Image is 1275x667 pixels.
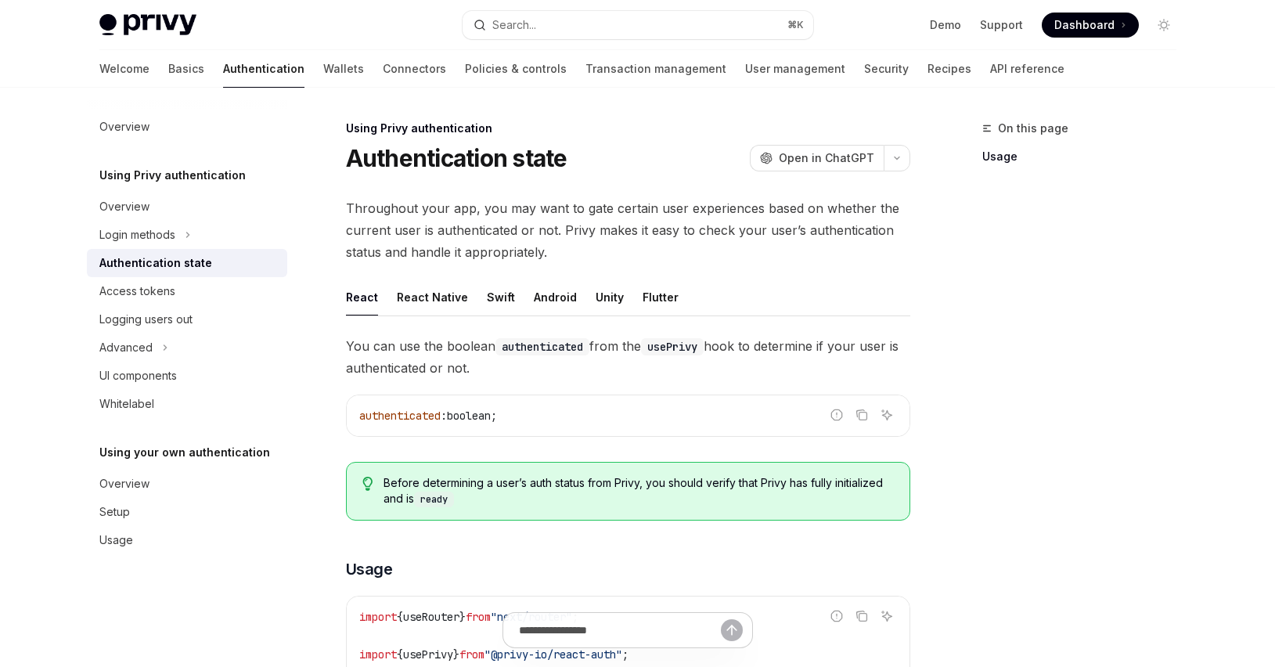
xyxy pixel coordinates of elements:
input: Ask a question... [519,613,721,647]
a: User management [745,50,845,88]
div: Logging users out [99,310,193,329]
button: Open search [463,11,813,39]
a: Welcome [99,50,149,88]
h5: Using your own authentication [99,443,270,462]
button: Swift [487,279,515,315]
a: Security [864,50,909,88]
a: Dashboard [1042,13,1139,38]
button: Copy the contents from the code block [852,405,872,425]
button: Toggle dark mode [1151,13,1176,38]
div: Login methods [99,225,175,244]
span: : [441,409,447,423]
a: Logging users out [87,305,287,333]
a: Demo [930,17,961,33]
span: You can use the boolean from the hook to determine if your user is authenticated or not. [346,335,910,379]
span: ⌘ K [787,19,804,31]
a: Access tokens [87,277,287,305]
button: React [346,279,378,315]
a: Support [980,17,1023,33]
span: Throughout your app, you may want to gate certain user experiences based on whether the current u... [346,197,910,263]
img: light logo [99,14,196,36]
h5: Using Privy authentication [99,166,246,185]
span: Dashboard [1054,17,1115,33]
div: Overview [99,117,149,136]
span: Usage [346,558,393,580]
div: Using Privy authentication [346,121,910,136]
button: Report incorrect code [827,405,847,425]
a: Basics [168,50,204,88]
div: Whitelabel [99,395,154,413]
div: Setup [99,503,130,521]
div: Advanced [99,338,153,357]
span: Before determining a user’s auth status from Privy, you should verify that Privy has fully initia... [384,475,893,507]
a: Transaction management [585,50,726,88]
code: ready [414,492,454,507]
span: ; [491,409,497,423]
div: Search... [492,16,536,34]
code: authenticated [495,338,589,355]
a: API reference [990,50,1064,88]
button: React Native [397,279,468,315]
button: Unity [596,279,624,315]
code: usePrivy [641,338,704,355]
button: Copy the contents from the code block [852,606,872,626]
a: Recipes [927,50,971,88]
a: Overview [87,470,287,498]
a: Overview [87,193,287,221]
button: Ask AI [877,405,897,425]
a: Connectors [383,50,446,88]
button: Flutter [643,279,679,315]
div: Overview [99,474,149,493]
div: Access tokens [99,282,175,301]
h1: Authentication state [346,144,567,172]
span: On this page [998,119,1068,138]
a: Usage [982,144,1189,169]
div: Authentication state [99,254,212,272]
span: authenticated [359,409,441,423]
a: UI components [87,362,287,390]
button: Send message [721,619,743,641]
button: Report incorrect code [827,606,847,626]
a: Overview [87,113,287,141]
button: Toggle Advanced section [87,333,287,362]
span: Open in ChatGPT [779,150,874,166]
button: Ask AI [877,606,897,626]
span: boolean [447,409,491,423]
svg: Tip [362,477,373,491]
a: Usage [87,526,287,554]
a: Whitelabel [87,390,287,418]
div: Usage [99,531,133,550]
a: Authentication [223,50,304,88]
a: Authentication state [87,249,287,277]
button: Android [534,279,577,315]
div: UI components [99,366,177,385]
a: Setup [87,498,287,526]
a: Policies & controls [465,50,567,88]
a: Wallets [323,50,364,88]
div: Overview [99,197,149,216]
button: Toggle Login methods section [87,221,287,249]
button: Open in ChatGPT [750,145,884,171]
